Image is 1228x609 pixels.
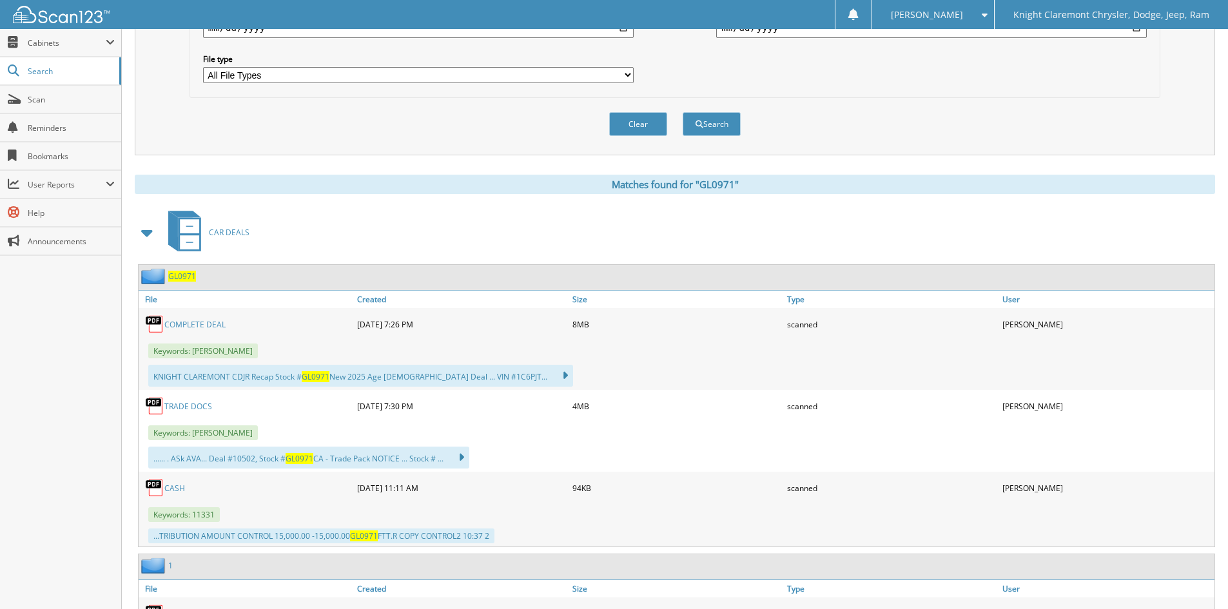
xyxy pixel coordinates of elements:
span: Bookmarks [28,151,115,162]
img: PDF.png [145,396,164,416]
div: scanned [784,311,999,337]
span: Knight Claremont Chrysler, Dodge, Jeep, Ram [1013,11,1209,19]
div: scanned [784,475,999,501]
a: Created [354,291,569,308]
div: [DATE] 7:30 PM [354,393,569,419]
a: Size [569,580,785,597]
div: 8MB [569,311,785,337]
span: GL0971 [286,453,313,464]
a: Created [354,580,569,597]
span: CAR DEALS [209,227,249,238]
button: Search [683,112,741,136]
a: Type [784,580,999,597]
a: CASH [164,483,185,494]
a: 1 [168,560,173,571]
img: scan123-logo-white.svg [13,6,110,23]
span: Reminders [28,122,115,133]
span: Announcements [28,236,115,247]
iframe: Chat Widget [1164,547,1228,609]
a: File [139,580,354,597]
a: File [139,291,354,308]
span: User Reports [28,179,106,190]
span: Help [28,208,115,218]
img: PDF.png [145,314,164,334]
div: ...TRIBUTION AMOUNT CONTROL 15,000.00 -15,000.00 FTT.R COPY CONTROL2 10:37 2 [148,528,494,543]
div: 4MB [569,393,785,419]
a: Size [569,291,785,308]
a: GL0971 [168,271,196,282]
button: Clear [609,112,667,136]
div: ...... . ASk AVA... Deal #10502, Stock # CA - Trade Pack NOTICE ... Stock # ... [148,447,469,469]
div: [PERSON_NAME] [999,475,1214,501]
span: Keywords: [PERSON_NAME] [148,425,258,440]
div: [DATE] 7:26 PM [354,311,569,337]
a: COMPLETE DEAL [164,319,226,330]
div: scanned [784,393,999,419]
span: Keywords: [PERSON_NAME] [148,343,258,358]
span: Cabinets [28,37,106,48]
span: GL0971 [302,371,329,382]
div: [DATE] 11:11 AM [354,475,569,501]
div: [PERSON_NAME] [999,393,1214,419]
a: User [999,291,1214,308]
a: TRADE DOCS [164,401,212,412]
label: File type [203,53,634,64]
div: [PERSON_NAME] [999,311,1214,337]
span: GL0971 [350,530,378,541]
span: [PERSON_NAME] [891,11,963,19]
a: CAR DEALS [161,207,249,258]
div: KNIGHT CLAREMONT CDJR Recap Stock # New 2025 Age [DEMOGRAPHIC_DATA] Deal ... VIN #1C6PJT... [148,365,573,387]
a: User [999,580,1214,597]
a: Type [784,291,999,308]
img: folder2.png [141,557,168,574]
span: Search [28,66,113,77]
span: Scan [28,94,115,105]
img: folder2.png [141,268,168,284]
div: Matches found for "GL0971" [135,175,1215,194]
div: 94KB [569,475,785,501]
span: Keywords: 11331 [148,507,220,522]
img: PDF.png [145,478,164,498]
